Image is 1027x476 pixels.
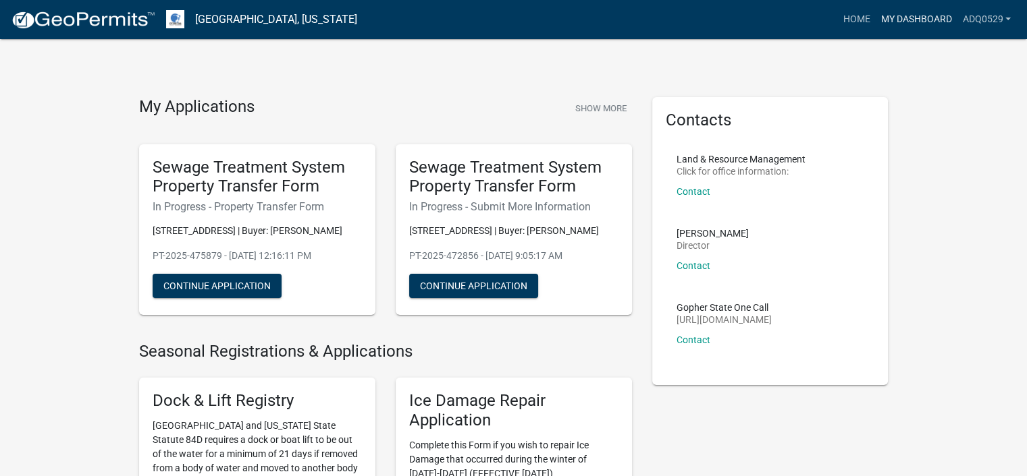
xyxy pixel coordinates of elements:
[153,391,362,411] h5: Dock & Lift Registry
[875,7,957,32] a: My Dashboard
[409,200,618,213] h6: In Progress - Submit More Information
[677,167,806,176] p: Click for office information:
[166,10,184,28] img: Otter Tail County, Minnesota
[409,391,618,430] h5: Ice Damage Repair Application
[139,97,255,117] h4: My Applications
[153,200,362,213] h6: In Progress - Property Transfer Form
[677,260,710,271] a: Contact
[677,229,749,238] p: [PERSON_NAME]
[677,315,772,324] p: [URL][DOMAIN_NAME]
[570,97,632,119] button: Show More
[677,241,749,250] p: Director
[153,274,282,298] button: Continue Application
[139,342,632,361] h4: Seasonal Registrations & Applications
[409,224,618,238] p: [STREET_ADDRESS] | Buyer: [PERSON_NAME]
[957,7,1016,32] a: adq0529
[677,303,772,312] p: Gopher State One Call
[677,154,806,164] p: Land & Resource Management
[409,274,538,298] button: Continue Application
[409,249,618,263] p: PT-2025-472856 - [DATE] 9:05:17 AM
[409,158,618,197] h5: Sewage Treatment System Property Transfer Form
[153,224,362,238] p: [STREET_ADDRESS] | Buyer: [PERSON_NAME]
[153,249,362,263] p: PT-2025-475879 - [DATE] 12:16:11 PM
[153,158,362,197] h5: Sewage Treatment System Property Transfer Form
[195,8,357,31] a: [GEOGRAPHIC_DATA], [US_STATE]
[677,334,710,345] a: Contact
[837,7,875,32] a: Home
[666,111,875,130] h5: Contacts
[677,186,710,197] a: Contact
